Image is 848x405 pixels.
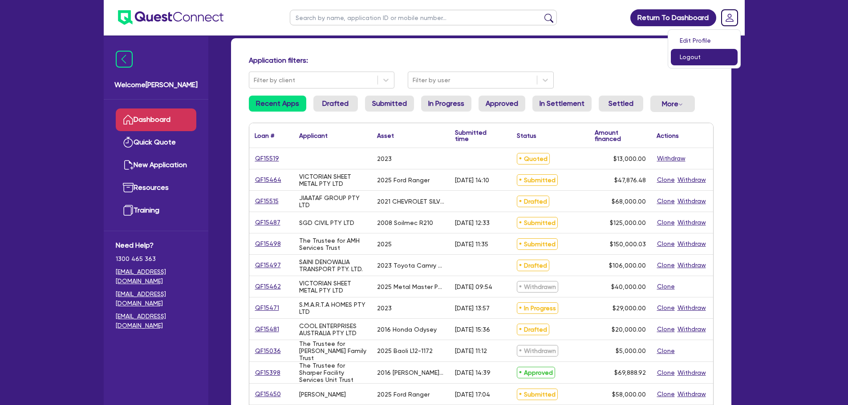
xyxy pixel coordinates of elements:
span: $13,000.00 [613,155,646,162]
div: Applicant [299,132,328,139]
div: 2016 [PERSON_NAME] 911 [377,369,444,376]
span: Submitted [517,217,558,229]
span: $125,000.00 [610,219,646,226]
span: $5,000.00 [616,347,646,354]
div: Submitted time [455,129,498,142]
div: [DATE] 15:36 [455,326,490,333]
div: [DATE] 11:12 [455,347,487,354]
div: 2016 Honda Odysey [377,326,437,333]
a: QF15498 [255,239,281,249]
span: $20,000.00 [612,326,646,333]
button: Clone [657,389,675,399]
div: VICTORIAN SHEET METAL PTY LTD [299,173,366,187]
div: 2025 Ford Ranger [377,176,430,184]
span: $29,000.00 [613,305,646,312]
a: In Progress [421,96,471,112]
div: 2025 [377,241,392,248]
div: The Trustee for Sharper Facility Services Unit Trust [299,362,366,383]
div: S.M.A.R.T.A HOMES PTY LTD [299,301,366,315]
a: QF15398 [255,368,281,378]
a: QF15464 [255,175,282,185]
a: QF15519 [255,153,280,164]
a: QF15515 [255,196,279,206]
a: QF15497 [255,260,281,270]
button: Withdraw [677,175,706,185]
div: COOL ENTERPRISES AUSTRALIA PTY LTD [299,322,366,337]
a: Drafted [313,96,358,112]
div: Amount financed [595,129,646,142]
div: JIAATAF GROUP PTY LTD [299,194,366,209]
img: icon-menu-close [116,51,133,68]
button: Withdraw [677,217,706,228]
span: $68,000.00 [612,198,646,205]
button: Withdraw [677,389,706,399]
div: [DATE] 13:57 [455,305,490,312]
a: QF15450 [255,389,281,399]
div: The Trustee for [PERSON_NAME] Family Trust [299,340,366,361]
div: The Trustee for AMH Services Trust [299,237,366,251]
button: Withdraw [677,239,706,249]
div: [DATE] 12:33 [455,219,490,226]
div: [DATE] 14:39 [455,369,491,376]
button: Clone [657,368,675,378]
input: Search by name, application ID or mobile number... [290,10,557,25]
a: Return To Dashboard [630,9,716,26]
button: Clone [657,303,675,313]
img: resources [123,182,134,193]
a: Dropdown toggle [718,6,741,29]
div: SGD CIVIL PTY LTD [299,219,354,226]
div: [PERSON_NAME] [299,391,346,398]
img: quest-connect-logo-blue [118,10,223,25]
button: Clone [657,346,675,356]
button: Clone [657,196,675,206]
a: Settled [599,96,643,112]
button: Clone [657,175,675,185]
a: QF15462 [255,281,281,292]
span: Withdrawn [517,281,558,293]
div: Asset [377,132,394,139]
button: Withdraw [677,368,706,378]
button: Clone [657,239,675,249]
img: new-application [123,160,134,170]
a: [EMAIL_ADDRESS][DOMAIN_NAME] [116,267,196,286]
button: Withdraw [677,324,706,334]
button: Withdraw [657,153,686,164]
div: 2023 [377,155,392,162]
a: Logout [671,49,738,65]
span: Quoted [517,153,550,164]
div: 2021 CHEVROLET SILVERADO [377,198,444,205]
div: Actions [657,132,679,139]
a: In Settlement [532,96,592,112]
div: SAINI DENOWALIA TRANSPORT PTY. LTD. [299,258,366,273]
span: In Progress [517,302,558,314]
span: Approved [517,367,555,378]
button: Clone [657,324,675,334]
a: Submitted [365,96,414,112]
span: $106,000.00 [609,262,646,269]
div: Status [517,132,536,139]
div: [DATE] 14:10 [455,176,489,184]
button: Withdraw [677,196,706,206]
a: QF15487 [255,217,281,228]
a: QF15036 [255,346,281,356]
span: Submitted [517,238,558,250]
span: $69,888.92 [614,369,646,376]
button: Withdraw [677,303,706,313]
div: 2025 Ford Ranger [377,391,430,398]
a: Training [116,199,196,222]
span: Welcome [PERSON_NAME] [114,80,198,90]
div: 2008 Soilmec R210 [377,219,433,226]
span: $58,000.00 [612,391,646,398]
span: 1300 465 363 [116,254,196,264]
button: Clone [657,260,675,270]
button: Clone [657,281,675,292]
span: $40,000.00 [611,283,646,290]
div: 2025 Metal Master PB-70B [377,283,444,290]
button: Dropdown toggle [650,96,695,112]
div: 2023 [377,305,392,312]
div: 2023 Toyota Camry Hybrid Ascent 2.5L [377,262,444,269]
span: Drafted [517,324,549,335]
a: Approved [479,96,525,112]
span: $47,876.48 [614,176,646,184]
span: Drafted [517,196,549,207]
